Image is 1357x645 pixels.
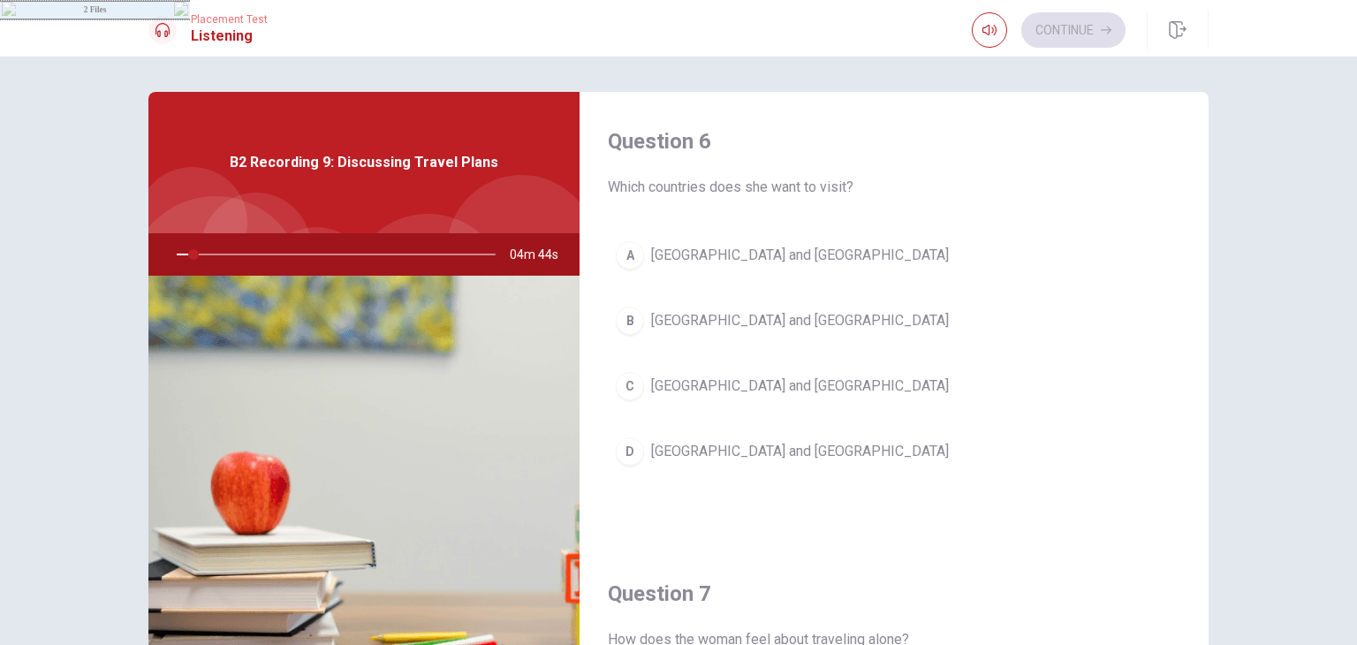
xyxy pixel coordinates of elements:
span: [GEOGRAPHIC_DATA] and [GEOGRAPHIC_DATA] [651,245,949,266]
div: B [616,307,644,335]
span: [GEOGRAPHIC_DATA] and [GEOGRAPHIC_DATA] [651,310,949,331]
h4: Question 6 [608,127,1180,156]
button: D[GEOGRAPHIC_DATA] and [GEOGRAPHIC_DATA] [608,429,1180,474]
span: Placement Test [191,13,268,26]
div: A [616,241,644,269]
span: [GEOGRAPHIC_DATA] and [GEOGRAPHIC_DATA] [651,376,949,397]
button: B[GEOGRAPHIC_DATA] and [GEOGRAPHIC_DATA] [608,299,1180,343]
h1: Listening [191,26,268,47]
img: icon16.png [2,2,16,16]
button: A[GEOGRAPHIC_DATA] and [GEOGRAPHIC_DATA] [608,233,1180,277]
span: [GEOGRAPHIC_DATA] and [GEOGRAPHIC_DATA] [651,441,949,462]
div: C [616,372,644,400]
h4: Question 7 [608,580,1180,608]
span: 04m 44s [510,233,572,276]
span: B2 Recording 9: Discussing Travel Plans [230,152,498,173]
td: 2 Files [18,2,172,19]
button: C[GEOGRAPHIC_DATA] and [GEOGRAPHIC_DATA] [608,364,1180,408]
span: Which countries does she want to visit? [608,177,1180,198]
img: close16.png [174,2,188,16]
div: D [616,437,644,466]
